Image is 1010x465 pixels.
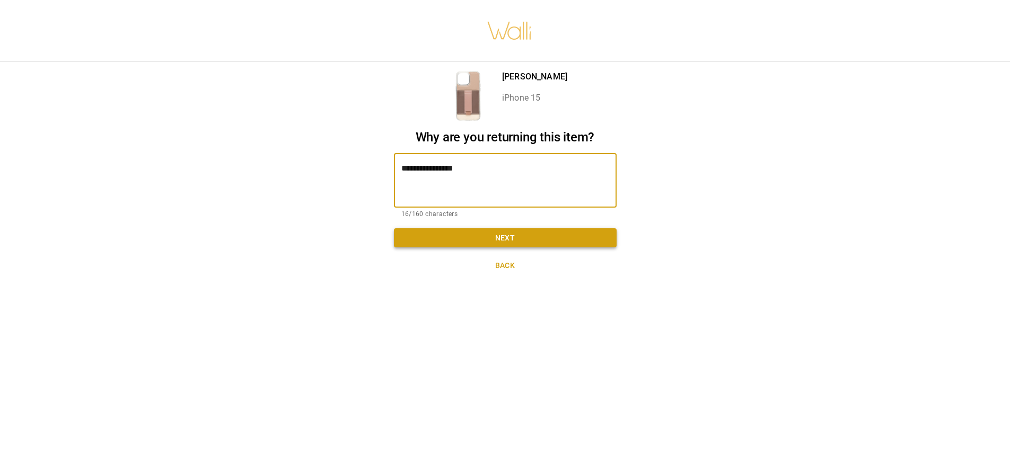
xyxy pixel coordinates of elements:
[487,8,532,53] img: walli-inc.myshopify.com
[394,130,617,145] h2: Why are you returning this item?
[502,92,567,104] p: iPhone 15
[401,209,609,220] p: 16/160 characters
[502,70,567,83] p: [PERSON_NAME]
[394,228,617,248] button: Next
[394,256,617,275] button: Back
